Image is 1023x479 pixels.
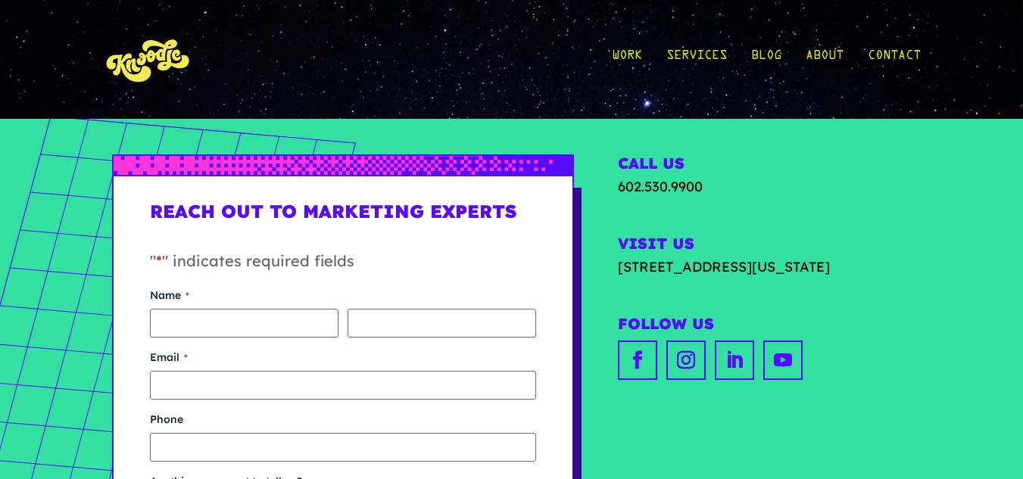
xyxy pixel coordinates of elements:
h2: Follow Us [618,315,911,337]
img: KnoLogo(yellow) [103,24,194,95]
h2: Call Us [618,154,911,176]
label: Phone [150,412,536,427]
a: youtube [763,341,803,380]
a: Blog [751,24,781,95]
a: Work [612,24,642,95]
legend: Name [150,288,189,303]
a: instagram [666,341,706,380]
a: Services [666,24,727,95]
a: facebook [618,341,657,380]
a: 602.530.9900 [618,178,703,195]
p: " " indicates required fields [150,250,536,288]
a: Contact [868,24,921,95]
h2: Visit Us [618,235,911,257]
label: Email [150,350,536,365]
h1: Reach Out to Marketing Experts [150,201,536,235]
img: px-grad-blue-short.svg [114,156,572,175]
a: linkedin [715,341,754,380]
a: About [806,24,844,95]
a: [STREET_ADDRESS][US_STATE] [618,257,911,277]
